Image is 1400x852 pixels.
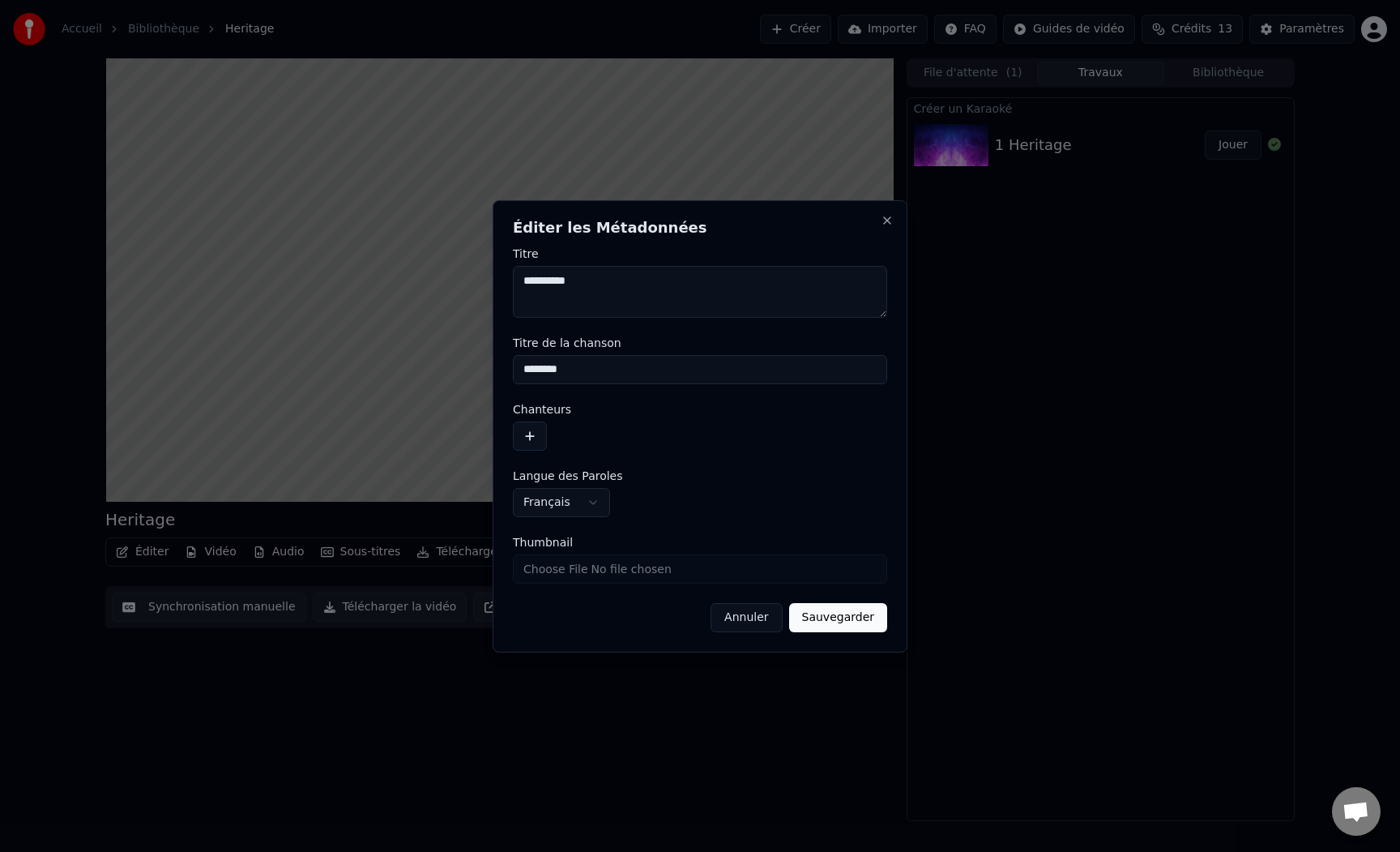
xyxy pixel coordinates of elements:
[789,603,887,632] button: Sauvegarder
[711,603,782,632] button: Annuler
[513,337,887,349] label: Titre de la chanson
[513,404,887,415] label: Chanteurs
[513,470,623,482] span: Langue des Paroles
[513,248,887,259] label: Titre
[513,537,573,548] span: Thumbnail
[513,220,887,235] h2: Éditer les Métadonnées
